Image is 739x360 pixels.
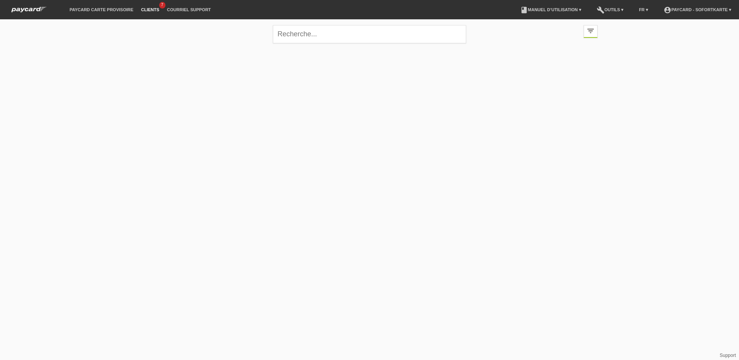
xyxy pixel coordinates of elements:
[520,6,528,14] i: book
[516,7,585,12] a: bookManuel d’utilisation ▾
[593,7,627,12] a: buildOutils ▾
[660,7,735,12] a: account_circlepaycard - Sofortkarte ▾
[8,9,50,15] a: paycard Sofortkarte
[163,7,215,12] a: Courriel Support
[635,7,652,12] a: FR ▾
[137,7,163,12] a: Clients
[273,25,466,43] input: Recherche...
[8,5,50,14] img: paycard Sofortkarte
[720,353,736,358] a: Support
[586,27,595,35] i: filter_list
[66,7,137,12] a: paycard carte provisoire
[159,2,165,8] span: 7
[597,6,604,14] i: build
[664,6,671,14] i: account_circle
